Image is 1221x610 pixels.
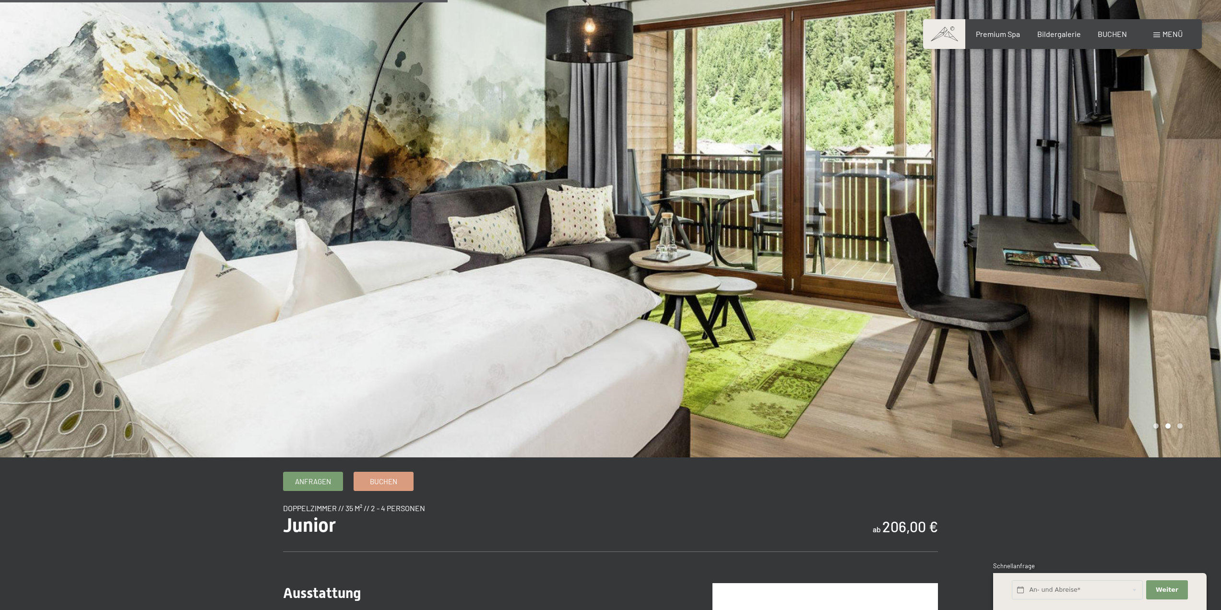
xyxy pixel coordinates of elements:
a: Premium Spa [976,29,1020,38]
b: 206,00 € [882,518,938,535]
button: Weiter [1146,580,1187,600]
a: Buchen [354,472,413,490]
span: Weiter [1156,586,1178,594]
span: Schnellanfrage [993,562,1035,570]
span: Buchen [370,477,397,487]
a: BUCHEN [1098,29,1127,38]
span: Ausstattung [283,585,361,601]
span: Junior [283,514,336,537]
span: Menü [1162,29,1183,38]
a: Anfragen [284,472,343,490]
span: ab [873,525,881,534]
a: Bildergalerie [1037,29,1081,38]
span: Anfragen [295,477,331,487]
span: Doppelzimmer // 35 m² // 2 - 4 Personen [283,503,425,513]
